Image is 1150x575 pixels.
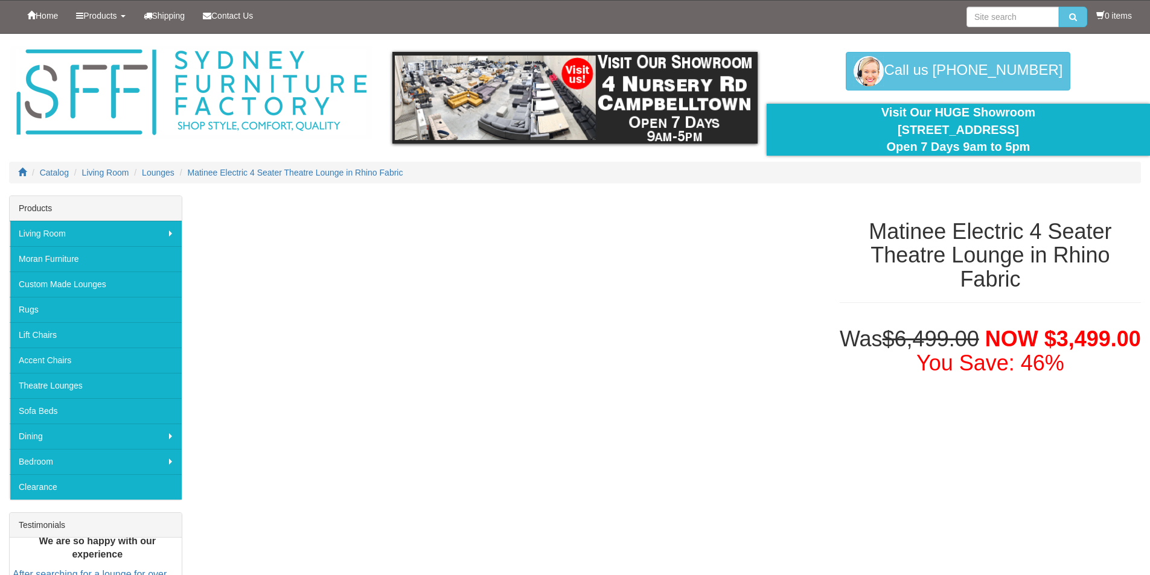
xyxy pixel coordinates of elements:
[142,168,174,177] a: Lounges
[10,398,182,424] a: Sofa Beds
[10,221,182,246] a: Living Room
[83,11,117,21] span: Products
[10,424,182,449] a: Dining
[188,168,403,177] a: Matinee Electric 4 Seater Theatre Lounge in Rhino Fabric
[10,373,182,398] a: Theatre Lounges
[194,1,262,31] a: Contact Us
[966,7,1059,27] input: Site search
[10,513,182,538] div: Testimonials
[916,351,1064,375] font: You Save: 46%
[36,11,58,21] span: Home
[840,327,1141,375] h1: Was
[392,52,758,144] img: showroom.gif
[10,322,182,348] a: Lift Chairs
[1096,10,1132,22] li: 0 items
[10,449,182,474] a: Bedroom
[883,326,979,351] del: $6,499.00
[82,168,129,177] a: Living Room
[18,1,67,31] a: Home
[152,11,185,21] span: Shipping
[40,168,69,177] a: Catalog
[67,1,134,31] a: Products
[10,348,182,373] a: Accent Chairs
[985,326,1141,351] span: NOW $3,499.00
[10,297,182,322] a: Rugs
[39,536,156,560] b: We are so happy with our experience
[10,46,372,139] img: Sydney Furniture Factory
[776,104,1141,156] div: Visit Our HUGE Showroom [STREET_ADDRESS] Open 7 Days 9am to 5pm
[10,196,182,221] div: Products
[10,246,182,272] a: Moran Furniture
[840,220,1141,291] h1: Matinee Electric 4 Seater Theatre Lounge in Rhino Fabric
[10,272,182,297] a: Custom Made Lounges
[10,474,182,500] a: Clearance
[135,1,194,31] a: Shipping
[211,11,253,21] span: Contact Us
